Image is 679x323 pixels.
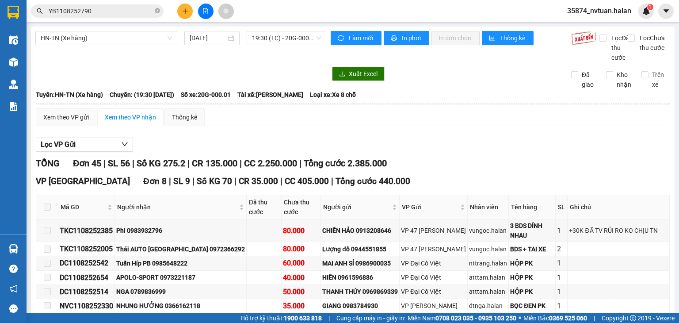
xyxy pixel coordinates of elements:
[401,273,466,282] div: VP Đại Cồ Việt
[284,315,322,322] strong: 1900 633 818
[8,6,19,19] img: logo-vxr
[510,258,554,268] div: HỘP PK
[60,225,113,236] div: TKC1108252385
[401,226,466,235] div: VP 47 [PERSON_NAME]
[557,300,566,311] div: 1
[58,256,115,270] td: DC1108252542
[636,33,670,53] span: Lọc Chưa thu cước
[116,244,245,254] div: Thái AUTO [GEOGRAPHIC_DATA] 0972366292
[190,33,226,43] input: 11/08/2025
[469,301,507,311] div: dtnga.halan
[568,195,670,219] th: Ghi chú
[662,7,670,15] span: caret-down
[482,31,534,45] button: bar-chartThống kê
[523,313,587,323] span: Miền Bắc
[557,225,566,236] div: 1
[608,33,631,62] span: Lọc Đã thu cước
[234,176,237,186] span: |
[240,158,242,169] span: |
[9,58,18,67] img: warehouse-icon
[283,300,320,311] div: 35.000
[182,8,188,14] span: plus
[9,304,18,313] span: message
[181,90,231,100] span: Số xe: 20G-000.01
[9,265,18,273] span: question-circle
[519,316,521,320] span: ⚪️
[116,287,245,296] div: NGA 0789836999
[310,90,356,100] span: Loại xe: Xe 8 chỗ
[252,31,321,45] span: 19:30 (TC) - 20G-000.01
[400,219,468,242] td: VP 47 Trần Khát Chân
[400,285,468,299] td: VP Đại Cồ Việt
[400,256,468,270] td: VP Đại Cồ Việt
[401,258,466,268] div: VP Đại Cồ Việt
[557,272,566,283] div: 1
[304,158,387,169] span: Tổng cước 2.385.000
[401,301,466,311] div: VP [PERSON_NAME]
[240,313,322,323] span: Hỗ trợ kỹ thuật:
[36,158,60,169] span: TỔNG
[283,225,320,236] div: 80.000
[613,70,635,89] span: Kho nhận
[116,258,245,268] div: Tuấn Híp PB 0985648222
[331,176,333,186] span: |
[155,7,160,15] span: close-circle
[60,243,113,254] div: TKC1108252005
[510,301,554,311] div: BỌC ĐEN PK
[648,4,652,10] span: 1
[283,272,320,283] div: 40.000
[60,272,113,283] div: DC1108252654
[9,285,18,293] span: notification
[155,8,160,13] span: close-circle
[117,202,237,212] span: Người nhận
[9,80,18,89] img: warehouse-icon
[338,35,345,42] span: sync
[400,271,468,285] td: VP Đại Cồ Việt
[282,195,321,219] th: Chưa thu cước
[349,33,374,43] span: Làm mới
[500,33,526,43] span: Thống kê
[177,4,193,19] button: plus
[435,315,516,322] strong: 0708 023 035 - 0935 103 250
[510,273,554,282] div: HỘP PK
[630,315,636,321] span: copyright
[285,176,329,186] span: CC 405.000
[198,4,214,19] button: file-add
[36,91,103,98] b: Tuyến: HN-TN (Xe hàng)
[169,176,171,186] span: |
[648,70,670,89] span: Trên xe
[469,258,507,268] div: nttrang.halan
[108,158,130,169] span: SL 56
[202,8,209,14] span: file-add
[137,158,185,169] span: Số KG 275.2
[60,300,113,311] div: NVC1108252330
[58,271,115,285] td: DC1108252654
[510,244,554,254] div: BDS + TAI XE
[173,176,190,186] span: SL 9
[283,243,320,254] div: 80.000
[299,158,301,169] span: |
[332,67,385,81] button: downloadXuất Excel
[41,139,76,150] span: Lọc VP Gửi
[468,195,509,219] th: Nhân viên
[192,176,195,186] span: |
[571,31,596,45] img: 9k=
[73,158,101,169] span: Đơn 45
[58,299,115,313] td: NVC1108252330
[9,244,18,254] img: warehouse-icon
[469,287,507,296] div: atttam.halan
[408,313,516,323] span: Miền Nam
[549,315,587,322] strong: 0369 525 060
[401,244,466,254] div: VP 47 [PERSON_NAME]
[36,138,133,152] button: Lọc VP Gửi
[594,313,595,323] span: |
[283,258,320,269] div: 60.000
[9,102,18,111] img: solution-icon
[58,285,115,299] td: DC1108252514
[61,202,106,212] span: Mã GD
[557,286,566,297] div: 1
[400,299,468,313] td: VP Nguyễn Văn Cừ
[384,31,429,45] button: printerIn phơi
[58,242,115,256] td: TKC1108252005
[400,242,468,256] td: VP 47 Trần Khát Chân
